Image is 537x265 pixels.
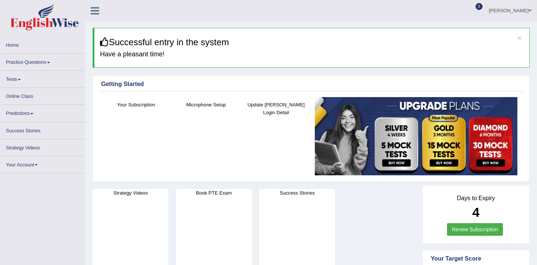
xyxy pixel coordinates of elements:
[0,88,85,102] a: Online Class
[472,205,479,219] b: 4
[101,80,521,89] div: Getting Started
[0,54,85,68] a: Practice Questions
[315,97,517,176] img: small5.jpg
[259,189,335,197] h4: Success Stories
[447,223,503,236] a: Renew Subscription
[0,156,85,171] a: Your Account
[517,34,522,42] button: ×
[245,101,307,116] h4: Update [PERSON_NAME] Login Detail
[0,139,85,154] a: Strategy Videos
[431,195,521,202] h4: Days to Expiry
[105,101,167,109] h4: Your Subscription
[176,189,252,197] h4: Book PTE Exam
[100,37,524,47] h3: Successful entry in the system
[100,51,524,58] h4: Have a pleasant time!
[0,37,85,51] a: Home
[0,122,85,137] a: Success Stories
[0,105,85,119] a: Predictions
[175,101,237,109] h4: Microphone Setup
[0,71,85,85] a: Tests
[476,3,483,10] span: 9
[93,189,169,197] h4: Strategy Videos
[431,254,521,263] div: Your Target Score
